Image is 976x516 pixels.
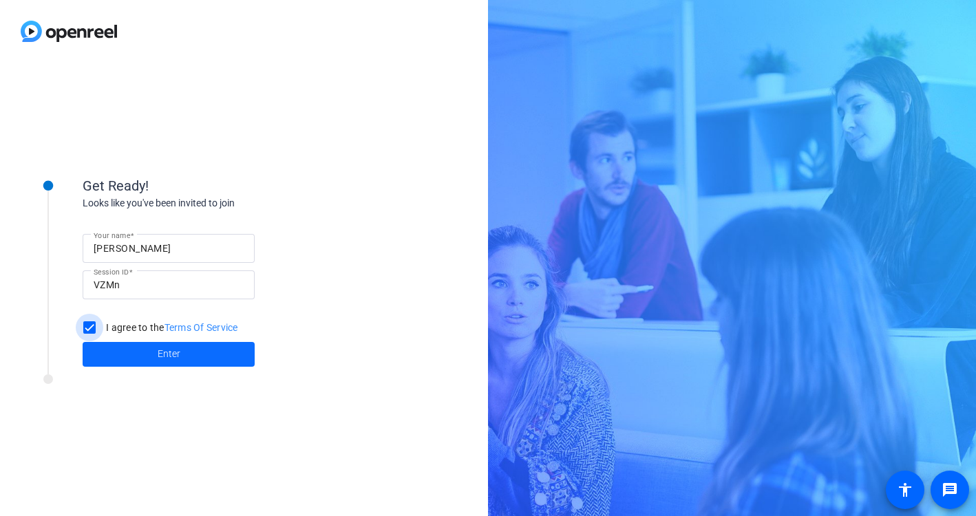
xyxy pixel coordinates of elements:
mat-icon: message [942,482,958,498]
a: Terms Of Service [165,322,238,333]
mat-label: Your name [94,231,130,239]
div: Get Ready! [83,175,358,196]
span: Enter [158,347,180,361]
div: Looks like you've been invited to join [83,196,358,211]
mat-icon: accessibility [897,482,913,498]
button: Enter [83,342,255,367]
mat-label: Session ID [94,268,129,276]
label: I agree to the [103,321,238,334]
